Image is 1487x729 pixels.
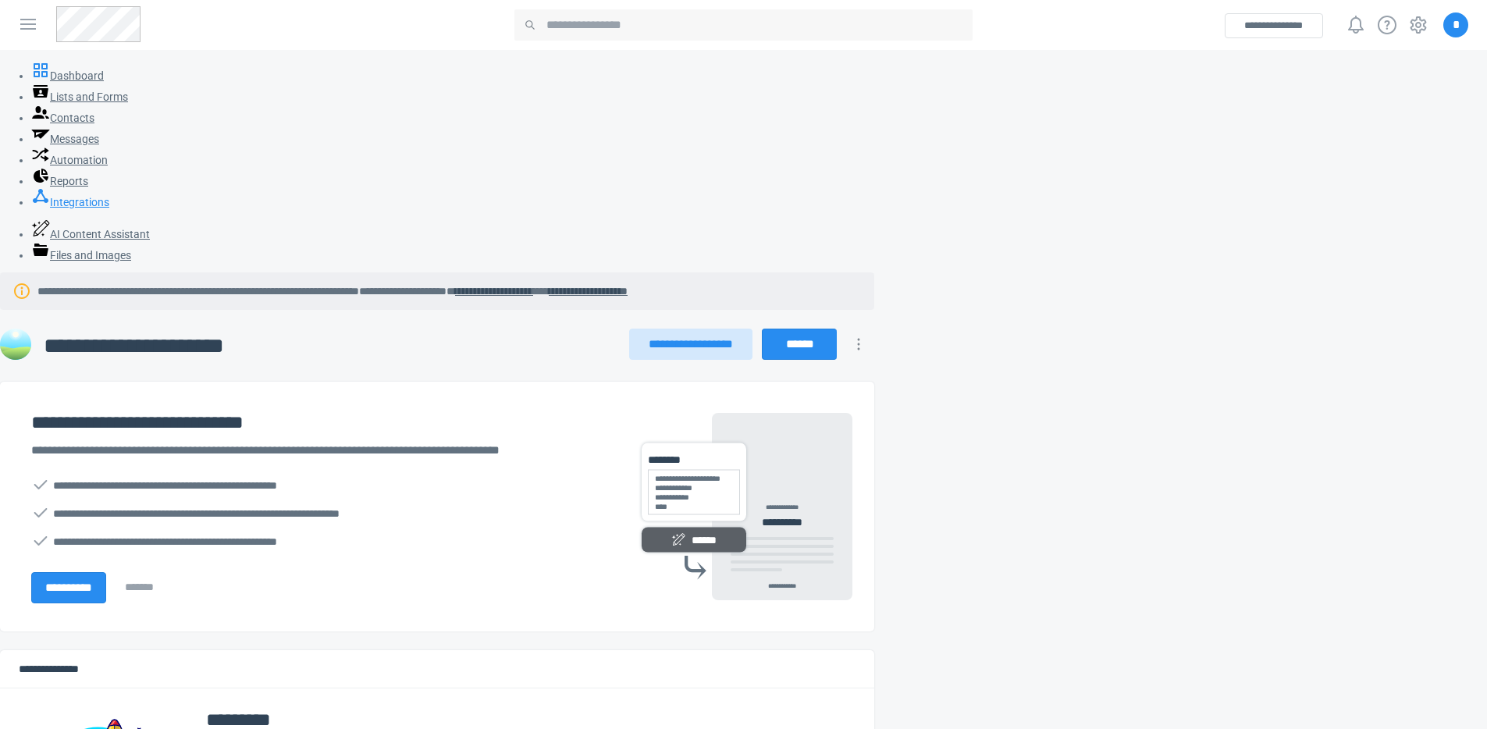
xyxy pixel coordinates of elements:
span: Reports [50,175,88,187]
span: Automation [50,154,108,166]
a: Reports [31,175,88,187]
span: Lists and Forms [50,91,128,103]
a: Files and Images [31,249,131,261]
span: Integrations [50,196,109,208]
span: Contacts [50,112,94,124]
span: Dashboard [50,69,104,82]
a: Contacts [31,112,94,124]
span: Messages [50,133,99,145]
a: Messages [31,133,99,145]
a: AI Content Assistant [31,228,150,240]
a: Automation [31,154,108,166]
a: Lists and Forms [31,91,128,103]
a: Dashboard [31,69,104,82]
a: Integrations [31,196,109,208]
span: Files and Images [50,249,131,261]
span: AI Content Assistant [50,228,150,240]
